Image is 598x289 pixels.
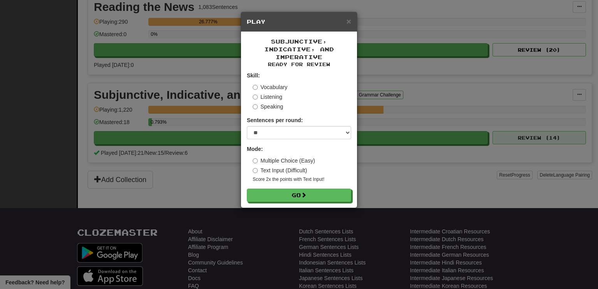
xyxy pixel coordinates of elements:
[247,18,351,26] h5: Play
[253,93,282,101] label: Listening
[346,17,351,25] button: Close
[346,17,351,26] span: ×
[247,72,260,79] strong: Skill:
[253,85,258,90] input: Vocabulary
[247,116,303,124] label: Sentences per round:
[253,157,315,165] label: Multiple Choice (Easy)
[253,176,351,183] small: Score 2x the points with Text Input !
[253,95,258,100] input: Listening
[253,166,307,174] label: Text Input (Difficult)
[264,38,334,60] span: Subjunctive, Indicative, and Imperative
[253,103,283,110] label: Speaking
[247,61,351,68] small: Ready for Review
[247,189,351,202] button: Go
[253,168,258,173] input: Text Input (Difficult)
[253,104,258,109] input: Speaking
[253,83,287,91] label: Vocabulary
[247,146,263,152] strong: Mode:
[253,158,258,163] input: Multiple Choice (Easy)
